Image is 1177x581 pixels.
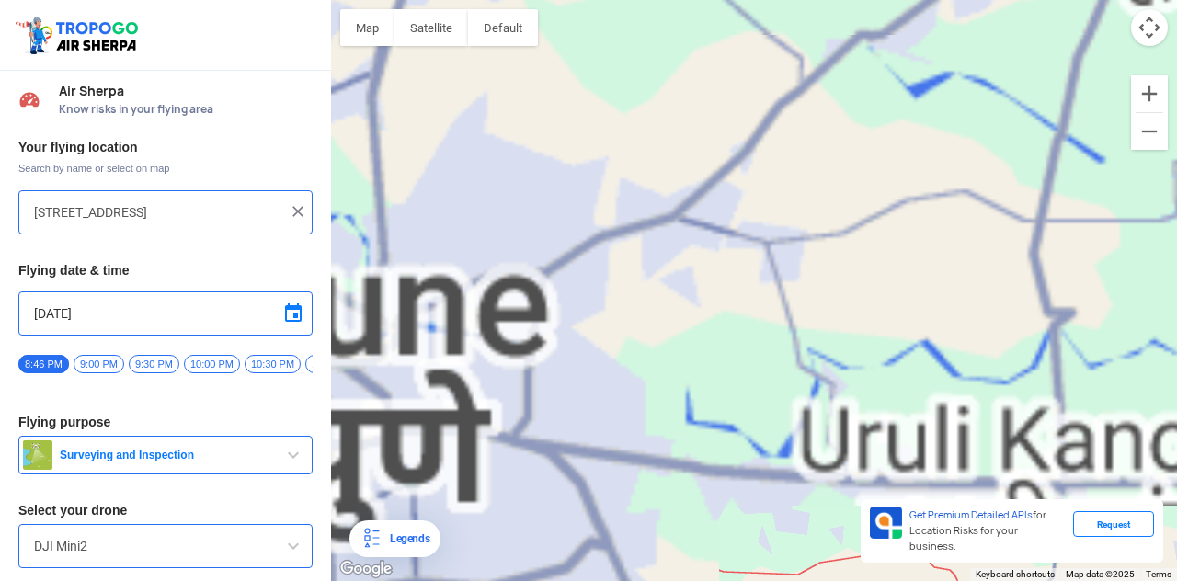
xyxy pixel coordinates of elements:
img: ic_close.png [289,202,307,221]
img: Premium APIs [870,507,902,539]
img: ic_tgdronemaps.svg [14,14,144,56]
img: survey.png [23,440,52,470]
span: 8:46 PM [18,355,69,373]
div: Request [1073,511,1154,537]
button: Zoom out [1131,113,1168,150]
input: Select Date [34,302,297,325]
span: 9:00 PM [74,355,124,373]
img: Google [336,557,396,581]
div: Legends [383,528,429,550]
span: Map data ©2025 [1066,569,1135,579]
span: Know risks in your flying area [59,102,313,117]
span: 9:30 PM [129,355,179,373]
div: for Location Risks for your business. [902,507,1073,555]
button: Show satellite imagery [394,9,468,46]
button: Show street map [340,9,394,46]
img: Risk Scores [18,88,40,110]
span: Search by name or select on map [18,161,313,176]
h3: Select your drone [18,504,313,517]
span: Air Sherpa [59,84,313,98]
h3: Flying purpose [18,416,313,428]
a: Open this area in Google Maps (opens a new window) [336,557,396,581]
span: 10:00 PM [184,355,240,373]
img: Legends [360,528,383,550]
h3: Your flying location [18,141,313,154]
button: Keyboard shortcuts [976,568,1055,581]
span: Get Premium Detailed APIs [909,508,1033,521]
input: Search your flying location [34,201,283,223]
span: 11:00 PM [305,355,361,373]
span: Surveying and Inspection [52,448,282,462]
h3: Flying date & time [18,264,313,277]
input: Search by name or Brand [34,535,297,557]
button: Surveying and Inspection [18,436,313,474]
button: Zoom in [1131,75,1168,112]
button: Map camera controls [1131,9,1168,46]
span: 10:30 PM [245,355,301,373]
a: Terms [1146,569,1171,579]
